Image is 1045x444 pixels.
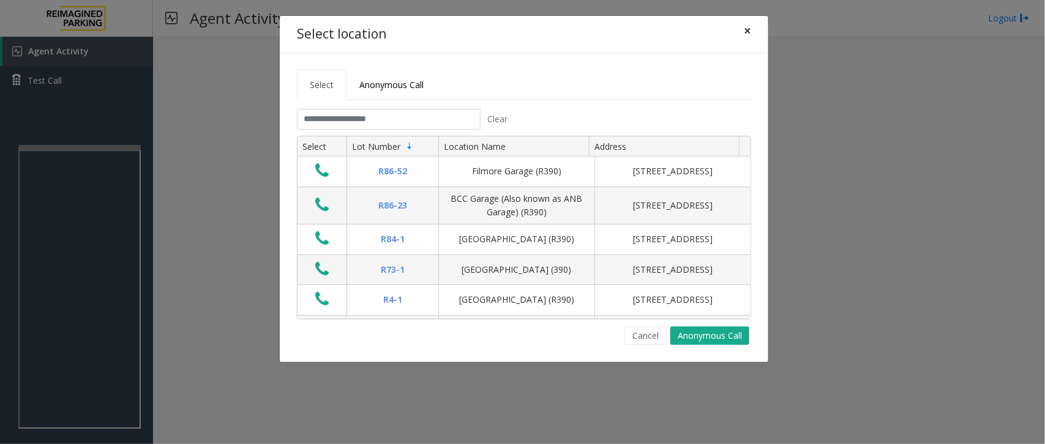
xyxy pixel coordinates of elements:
[602,199,743,212] div: [STREET_ADDRESS]
[444,141,506,152] span: Location Name
[735,16,760,46] button: Close
[405,141,414,151] span: Sortable
[602,165,743,178] div: [STREET_ADDRESS]
[297,24,386,44] h4: Select location
[354,263,431,276] div: R73-1
[744,22,751,39] span: ×
[624,327,667,345] button: Cancel
[446,165,587,178] div: Filmore Garage (R390)
[354,199,431,212] div: R86-23
[359,79,424,91] span: Anonymous Call
[670,327,749,345] button: Anonymous Call
[298,136,751,319] div: Data table
[354,165,431,178] div: R86-52
[446,192,587,220] div: BCC Garage (Also known as ANB Garage) (R390)
[602,232,743,246] div: [STREET_ADDRESS]
[354,232,431,246] div: R84-1
[310,79,334,91] span: Select
[354,293,431,306] div: R4-1
[602,263,743,276] div: [STREET_ADDRESS]
[352,141,400,152] span: Lot Number
[446,263,587,276] div: [GEOGRAPHIC_DATA] (390)
[602,293,743,306] div: [STREET_ADDRESS]
[297,70,751,100] ul: Tabs
[594,141,626,152] span: Address
[481,109,515,130] button: Clear
[298,136,346,157] th: Select
[446,232,587,246] div: [GEOGRAPHIC_DATA] (R390)
[446,293,587,306] div: [GEOGRAPHIC_DATA] (R390)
